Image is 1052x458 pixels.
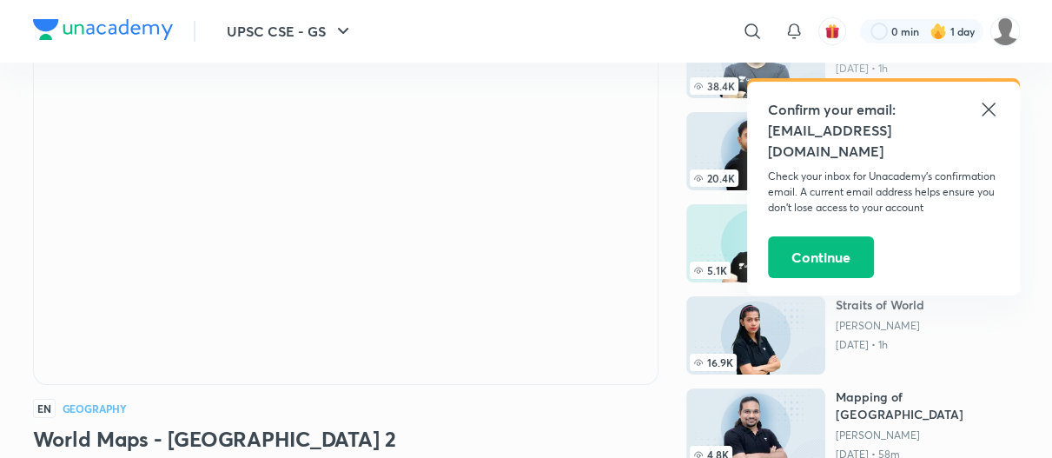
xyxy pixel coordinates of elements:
button: avatar [818,17,846,45]
h5: [EMAIL_ADDRESS][DOMAIN_NAME] [768,120,999,162]
a: [PERSON_NAME] [836,319,924,333]
a: [PERSON_NAME] [836,428,1020,442]
img: avatar [824,23,840,39]
p: [DATE] • 1h [836,62,1019,76]
p: [DATE] • 1h [836,338,924,352]
h5: Confirm your email: [768,99,999,120]
h4: Geography [63,403,127,414]
span: 20.4K [690,169,738,187]
h6: Straits of World [836,296,924,314]
p: Check your inbox for Unacademy’s confirmation email. A current email address helps ensure you don... [768,169,999,216]
span: 38.4K [690,77,738,95]
button: Continue [768,236,874,278]
span: EN [33,399,56,418]
img: Company Logo [33,19,173,40]
button: UPSC CSE - GS [216,14,364,49]
span: 16.9K [690,354,737,371]
img: streak [930,23,947,40]
h3: World Maps - [GEOGRAPHIC_DATA] 2 [33,425,658,453]
img: Pankaj Bharari [990,17,1020,46]
a: Company Logo [33,19,173,44]
span: 5.1K [690,262,731,279]
h6: Mapping of [GEOGRAPHIC_DATA] [836,388,1020,423]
